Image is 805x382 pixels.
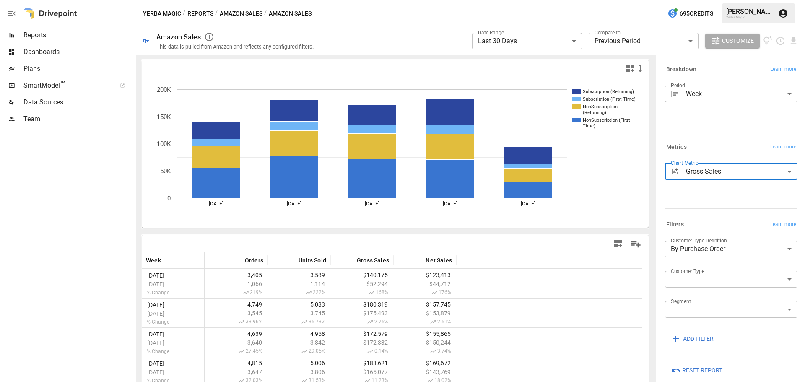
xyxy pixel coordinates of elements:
div: Amazon Sales [156,33,201,41]
text: 0 [167,195,171,202]
span: [DATE] [146,369,200,376]
span: 168% [335,289,389,296]
div: / [264,8,267,19]
text: NonSubscription (First- [583,117,631,123]
span: 2.51% [397,319,452,325]
text: NonSubscription [583,104,618,109]
text: 50K [160,167,171,175]
span: Team [23,114,134,124]
label: Date Range [478,29,504,36]
span: 0.14% [335,348,389,355]
span: Last 30 Days [478,37,517,45]
text: 100K [157,140,171,148]
span: 3,745 [272,310,326,317]
h6: Metrics [666,143,687,152]
span: [DATE] [146,272,200,279]
span: Week [146,256,161,265]
span: 222% [272,289,326,296]
span: $157,745 [397,301,452,308]
text: Time) [583,123,595,129]
span: Learn more [770,65,796,74]
span: Learn more [770,143,796,151]
span: 35.73% [272,319,326,325]
span: Reset Report [682,365,722,376]
span: 3,842 [272,339,326,346]
span: $123,413 [397,272,452,278]
div: Week [686,86,797,102]
span: 1,114 [272,281,326,287]
span: Net Sales [426,256,452,265]
text: [DATE] [365,201,379,207]
span: Dashboards [23,47,134,57]
span: % Change [146,290,200,296]
span: $175,493 [335,310,389,317]
span: 4,958 [272,330,326,337]
span: 5,006 [272,360,326,366]
div: Yerba Magic [726,16,773,19]
span: 3,405 [209,272,263,278]
span: Reports [23,30,134,40]
label: Segment [671,298,691,305]
button: View documentation [763,34,773,49]
span: $153,879 [397,310,452,317]
span: 3,545 [209,310,263,317]
span: Data Sources [23,97,134,107]
span: Plans [23,64,134,74]
text: Subscription (Returning) [583,89,634,94]
button: Yerba Magic [143,8,181,19]
span: % Change [146,319,200,325]
span: 4,749 [209,301,263,308]
span: $44,712 [397,281,452,287]
span: 5,083 [272,301,326,308]
button: Manage Columns [626,234,645,253]
text: 200K [157,86,171,94]
span: 3,647 [209,369,263,375]
text: 150K [157,113,171,121]
span: Learn more [770,221,796,229]
span: % Change [146,348,200,354]
span: Gross Sales [357,256,389,265]
span: Units Sold [299,256,326,265]
button: Amazon Sales [220,8,262,19]
button: Download report [789,36,798,46]
span: 27.45% [209,348,263,355]
text: [DATE] [209,201,223,207]
label: Chart Metric [671,159,698,166]
span: 695 Credits [680,8,713,19]
span: $52,294 [335,281,389,287]
label: Compare to [595,29,621,36]
button: ADD FILTER [665,331,719,346]
span: [DATE] [146,310,200,317]
text: [DATE] [287,201,301,207]
span: 3,806 [272,369,326,375]
span: [DATE] [146,340,200,346]
span: $150,244 [397,339,452,346]
div: [PERSON_NAME] [726,8,773,16]
div: 🛍 [143,37,150,45]
label: Customer Type [671,268,704,275]
span: SmartModel [23,81,111,91]
span: $172,579 [335,330,389,337]
button: Reports [187,8,213,19]
div: / [215,8,218,19]
h6: Breakdown [666,65,696,74]
span: ™ [60,79,66,90]
div: Gross Sales [686,163,797,180]
span: 1,066 [209,281,263,287]
div: / [183,8,186,19]
text: Subscription (First-Time) [583,96,636,102]
svg: A chart. [142,77,642,228]
span: 2.75% [335,319,389,325]
button: Schedule report [776,36,785,46]
button: 695Credits [664,6,717,21]
span: 4,815 [209,360,263,366]
span: $165,077 [335,369,389,375]
div: By Purchase Order [665,241,797,257]
span: [DATE] [146,301,200,308]
span: 33.96% [209,319,263,325]
span: 3,589 [272,272,326,278]
span: 3.74% [397,348,452,355]
text: (Returning) [583,110,606,115]
span: [DATE] [146,281,200,288]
